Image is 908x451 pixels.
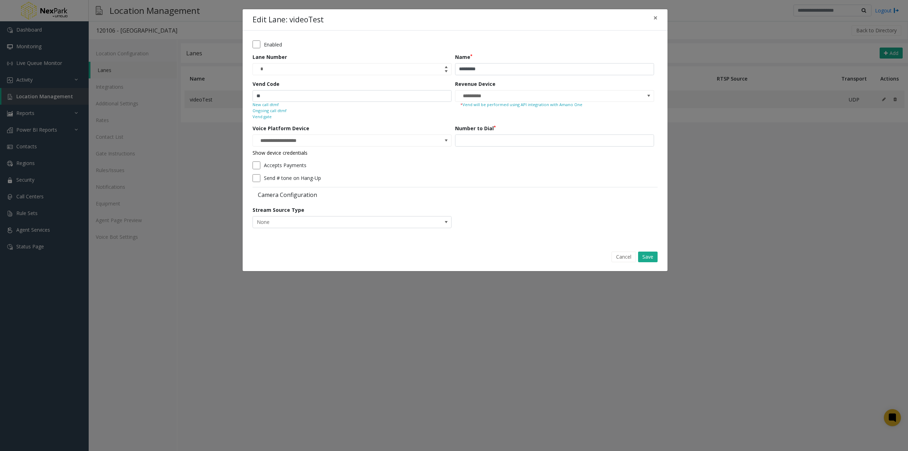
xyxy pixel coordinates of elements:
[264,161,306,169] label: Accepts Payments
[253,114,272,120] small: Vend gate
[253,108,287,114] small: Ongoing call dtmf
[253,80,279,88] label: Vend Code
[253,206,304,214] label: Stream Source Type
[253,191,453,199] label: Camera Configuration
[253,216,411,228] span: None
[460,102,649,108] small: Vend will be performed using API integration with Amano One
[455,125,496,132] label: Number to Dial
[264,41,282,48] label: Enabled
[638,252,658,262] button: Save
[253,102,279,108] small: New call dtmf
[253,53,287,61] label: Lane Number
[455,53,472,61] label: Name
[441,64,451,69] span: Increase value
[653,13,658,23] span: ×
[611,252,636,262] button: Cancel
[441,69,451,75] span: Decrease value
[253,14,324,26] h4: Edit Lane: videoTest
[648,9,663,27] button: Close
[264,174,321,182] label: Send # tone on Hang-Up
[253,149,308,156] a: Show device credentials
[455,80,495,88] label: Revenue Device
[253,125,309,132] label: Voice Platform Device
